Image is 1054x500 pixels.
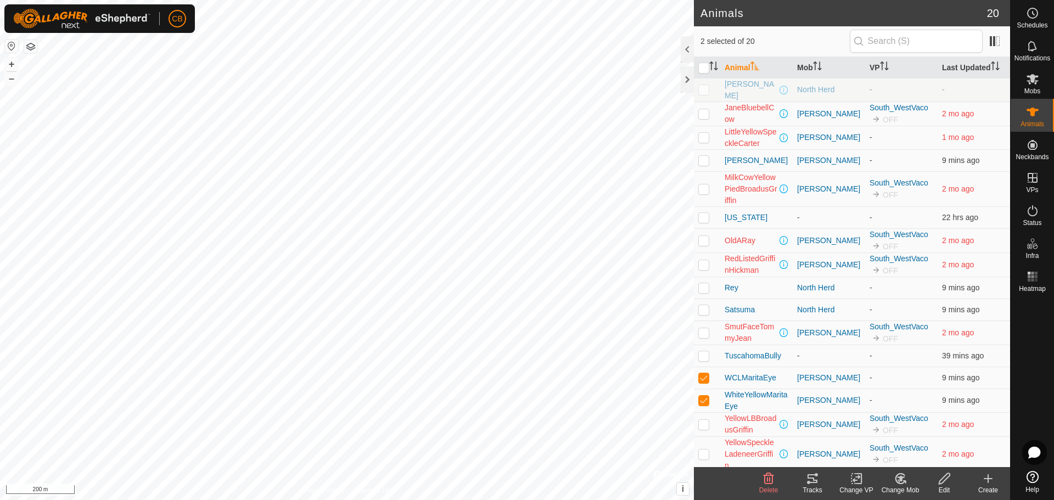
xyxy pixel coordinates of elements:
a: Help [1011,467,1054,497]
a: South_WestVaco [870,414,928,423]
div: - [797,212,861,223]
span: Rey [725,282,738,294]
div: North Herd [797,304,861,316]
span: [PERSON_NAME] [725,155,788,166]
span: VPs [1026,187,1038,193]
span: 18 Aug 2025, 10:30 am [942,396,979,405]
span: Neckbands [1016,154,1049,160]
div: [PERSON_NAME] [797,155,861,166]
p-sorticon: Activate to sort [880,63,889,72]
div: Change Mob [878,485,922,495]
span: OFF [883,426,898,435]
div: North Herd [797,84,861,95]
span: 3 June 2025, 12:30 pm [942,236,974,245]
img: Gallagher Logo [13,9,150,29]
span: 17 Aug 2025, 12:31 pm [942,213,978,222]
div: [PERSON_NAME] [797,259,861,271]
app-display-virtual-paddock-transition: - [870,396,872,405]
span: Mobs [1024,88,1040,94]
span: OFF [883,115,898,124]
a: Contact Us [358,486,390,496]
span: 3 June 2025, 12:31 pm [942,184,974,193]
span: Animals [1021,121,1044,127]
a: South_WestVaco [870,230,928,239]
div: Change VP [834,485,878,495]
span: 2 selected of 20 [700,36,850,47]
a: Privacy Policy [304,486,345,496]
span: Help [1025,486,1039,493]
span: MilkCowYellowPiedBroadusGriffin [725,172,777,206]
div: Create [966,485,1010,495]
span: 3 June 2025, 12:30 pm [942,260,974,269]
th: Last Updated [938,57,1010,78]
app-display-virtual-paddock-transition: - [870,373,872,382]
span: 27 June 2025, 5:01 am [942,133,974,142]
app-display-virtual-paddock-transition: - [870,133,872,142]
span: OldARay [725,235,755,246]
p-sorticon: Activate to sort [750,63,759,72]
span: 18 Aug 2025, 10:31 am [942,156,979,165]
div: [PERSON_NAME] [797,183,861,195]
button: Map Layers [24,40,37,53]
span: YellowSpeckleLadeneerGriffin [725,437,777,471]
div: [PERSON_NAME] [797,327,861,339]
div: - [797,350,861,362]
span: 3 June 2025, 12:31 pm [942,328,974,337]
span: 3 June 2025, 12:30 pm [942,109,974,118]
span: 18 Aug 2025, 10:30 am [942,373,979,382]
span: WCLMaritaEye [725,372,776,384]
a: South_WestVaco [870,178,928,187]
app-display-virtual-paddock-transition: - [870,85,872,94]
span: Notifications [1014,55,1050,61]
p-sorticon: Activate to sort [709,63,718,72]
button: + [5,58,18,71]
div: [PERSON_NAME] [797,235,861,246]
span: RedListedGriffinHickman [725,253,777,276]
img: to [872,190,881,199]
span: OFF [883,456,898,464]
span: 3 June 2025, 12:33 pm [942,450,974,458]
app-display-virtual-paddock-transition: - [870,283,872,292]
button: – [5,72,18,85]
img: to [872,115,881,123]
input: Search (S) [850,30,983,53]
div: Tracks [790,485,834,495]
img: to [872,266,881,274]
span: OFF [883,266,898,275]
span: WhiteYellowMaritaEye [725,389,788,412]
span: YellowLBBroadusGriffin [725,413,777,436]
app-display-virtual-paddock-transition: - [870,156,872,165]
a: South_WestVaco [870,443,928,452]
span: LittleYellowSpeckleCarter [725,126,777,149]
p-sorticon: Activate to sort [813,63,822,72]
span: CB [172,13,182,25]
div: [PERSON_NAME] [797,132,861,143]
th: Animal [720,57,793,78]
div: [PERSON_NAME] [797,108,861,120]
span: 18 Aug 2025, 10:31 am [942,283,979,292]
span: 18 Aug 2025, 10:30 am [942,305,979,314]
img: to [872,455,881,464]
th: Mob [793,57,865,78]
span: OFF [883,190,898,199]
span: Schedules [1017,22,1047,29]
p-sorticon: Activate to sort [991,63,1000,72]
app-display-virtual-paddock-transition: - [870,305,872,314]
span: TuscahomaBully [725,350,781,362]
a: South_WestVaco [870,254,928,263]
div: North Herd [797,282,861,294]
span: [PERSON_NAME] [725,78,777,102]
div: [PERSON_NAME] [797,448,861,460]
th: VP [865,57,938,78]
span: Delete [759,486,778,494]
div: [PERSON_NAME] [797,395,861,406]
span: 18 Aug 2025, 10:00 am [942,351,984,360]
app-display-virtual-paddock-transition: - [870,351,872,360]
button: Reset Map [5,40,18,53]
img: to [872,425,881,434]
span: JaneBluebellCow [725,102,777,125]
span: OFF [883,334,898,343]
span: i [682,484,684,493]
span: [US_STATE] [725,212,767,223]
span: OFF [883,242,898,251]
